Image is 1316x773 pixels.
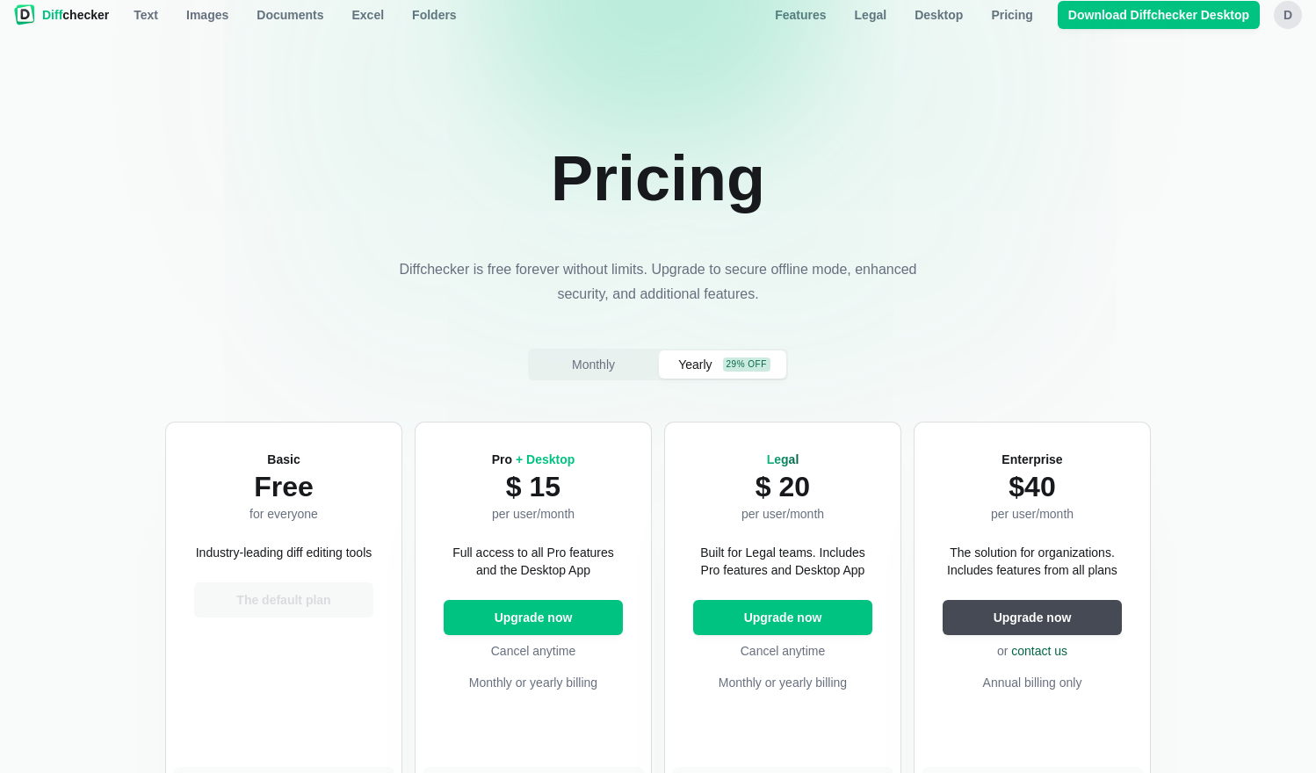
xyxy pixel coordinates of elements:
span: Yearly [675,356,715,373]
button: Folders [401,1,467,29]
span: Pricing [987,6,1036,24]
p: Full access to all Pro features and the Desktop App [444,544,623,579]
span: Monthly [568,356,618,373]
p: Cancel anytime [444,642,623,660]
span: Legal [767,452,799,466]
a: Excel [342,1,395,29]
p: Free [249,468,318,505]
a: Features [764,1,836,29]
span: The default plan [233,591,334,609]
h2: Pro [492,451,575,468]
span: Text [130,6,162,24]
button: Upgrade now [693,600,872,635]
span: Features [771,6,829,24]
p: Monthly or yearly billing [444,674,623,691]
p: per user/month [991,505,1074,523]
button: Upgrade now [444,600,623,635]
span: Legal [851,6,891,24]
h2: Basic [249,451,318,468]
p: $ 20 [741,468,824,505]
a: Images [176,1,239,29]
a: Diffchecker [14,1,109,29]
a: Legal [844,1,898,29]
p: $ 15 [492,468,575,505]
a: Documents [246,1,334,29]
p: Diffchecker is free forever without limits. Upgrade to secure offline mode, enhanced security, an... [394,257,922,307]
button: The default plan [194,582,373,618]
p: Built for Legal teams. Includes Pro features and Desktop App [693,544,872,579]
a: Pricing [980,1,1043,29]
span: Upgrade now [741,609,826,626]
a: Text [123,1,169,29]
h1: Pricing [551,141,765,215]
button: Yearly29% off [659,350,786,379]
p: per user/month [741,505,824,523]
span: + Desktop [516,452,575,466]
button: Upgrade now [943,600,1122,635]
span: Images [183,6,232,24]
h2: Enterprise [991,451,1074,468]
a: Download Diffchecker Desktop [1058,1,1260,29]
img: Diffchecker logo [14,4,35,25]
a: contact us [1011,644,1067,658]
p: or [943,642,1122,660]
span: checker [42,6,109,24]
span: Excel [349,6,388,24]
span: Diff [42,8,62,22]
span: Upgrade now [990,609,1075,626]
p: for everyone [249,505,318,523]
p: Monthly or yearly billing [693,674,872,691]
div: 29% off [723,358,770,372]
p: Annual billing only [943,674,1122,691]
a: Desktop [904,1,973,29]
span: Upgrade now [491,609,576,626]
p: $40 [991,468,1074,505]
button: Monthly [530,350,657,379]
p: The solution for organizations. Includes features from all plans [943,544,1122,579]
span: Folders [409,6,460,24]
p: Cancel anytime [693,642,872,660]
p: per user/month [492,505,575,523]
span: Desktop [911,6,966,24]
span: Documents [253,6,327,24]
span: Download Diffchecker Desktop [1065,6,1253,24]
button: D [1274,1,1302,29]
p: Industry-leading diff editing tools [196,544,372,561]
